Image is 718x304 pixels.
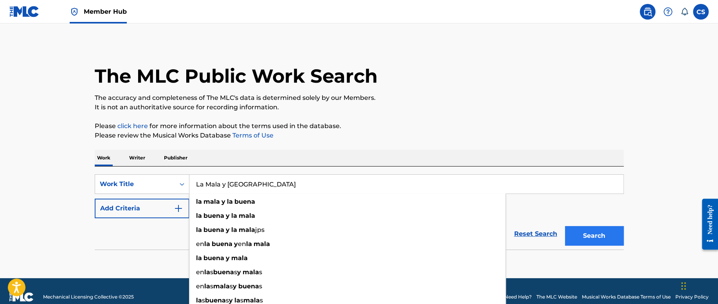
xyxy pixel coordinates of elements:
[100,179,170,189] div: Work Title
[196,282,204,290] span: en
[203,212,224,219] strong: buena
[196,297,202,304] strong: la
[696,192,718,255] iframe: Resource Center
[234,268,237,276] span: s
[196,268,204,276] span: en
[243,268,259,276] strong: mala
[233,282,237,290] strong: y
[231,254,248,262] strong: mala
[504,293,532,300] a: Need Help?
[95,150,113,166] p: Work
[213,282,230,290] strong: mala
[254,240,270,248] strong: mala
[229,297,233,304] strong: y
[204,240,210,248] strong: la
[226,212,230,219] strong: y
[127,150,148,166] p: Writer
[162,150,190,166] p: Publisher
[196,254,202,262] strong: la
[227,198,233,205] strong: la
[204,282,210,290] strong: la
[660,4,676,20] div: Help
[510,225,561,242] a: Reset Search
[210,282,213,290] span: s
[226,254,230,262] strong: y
[203,226,224,233] strong: buena
[536,293,577,300] a: The MLC Website
[234,198,255,205] strong: buena
[212,240,232,248] strong: buena
[680,8,688,16] div: Notifications
[70,7,79,16] img: Top Rightsholder
[259,268,262,276] span: s
[9,6,40,17] img: MLC Logo
[196,226,202,233] strong: la
[240,297,243,304] span: s
[693,4,709,20] div: User Menu
[95,174,624,250] form: Search Form
[203,254,224,262] strong: buena
[226,297,229,304] span: s
[210,268,213,276] span: s
[226,226,230,233] strong: y
[213,268,234,276] strong: buena
[238,282,259,290] strong: buena
[174,204,183,213] img: 9d2ae6d4665cec9f34b9.svg
[237,268,241,276] strong: y
[679,266,718,304] iframe: Chat Widget
[230,282,233,290] span: s
[255,226,265,233] span: jps
[565,226,624,246] button: Search
[643,7,652,16] img: search
[9,292,34,302] img: logo
[117,122,148,130] a: click here
[582,293,671,300] a: Musical Works Database Terms of Use
[84,7,127,16] span: Member Hub
[43,293,134,300] span: Mechanical Licensing Collective © 2025
[239,226,255,233] strong: mala
[95,121,624,131] p: Please for more information about the terms used in the database.
[196,198,202,205] strong: la
[239,212,255,219] strong: mala
[231,132,274,139] a: Terms of Use
[95,199,189,218] button: Add Criteria
[95,93,624,103] p: The accuracy and completeness of The MLC's data is determined solely by our Members.
[663,7,673,16] img: help
[231,226,237,233] strong: la
[238,240,246,248] span: en
[243,297,260,304] strong: mala
[246,240,252,248] strong: la
[202,297,205,304] span: s
[203,198,220,205] strong: mala
[95,131,624,140] p: Please review the Musical Works Database
[196,212,202,219] strong: la
[260,297,263,304] span: s
[205,297,226,304] strong: buena
[95,103,624,112] p: It is not an authoritative source for recording information.
[681,274,686,298] div: Drag
[234,240,238,248] strong: y
[95,64,378,88] h1: The MLC Public Work Search
[204,268,210,276] strong: la
[675,293,709,300] a: Privacy Policy
[640,4,655,20] a: Public Search
[259,282,262,290] span: s
[234,297,240,304] strong: la
[196,240,204,248] span: en
[221,198,225,205] strong: y
[231,212,237,219] strong: la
